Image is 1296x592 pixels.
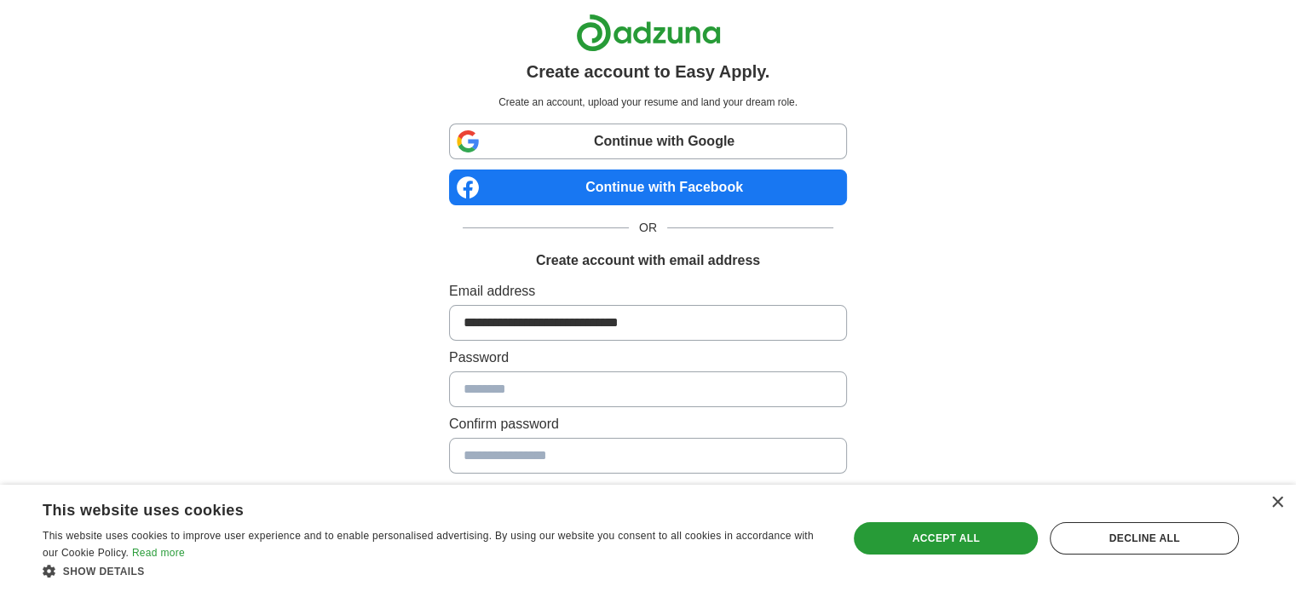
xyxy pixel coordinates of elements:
[132,547,185,559] a: Read more, opens a new window
[449,414,847,434] label: Confirm password
[1270,497,1283,509] div: Close
[449,348,847,368] label: Password
[854,522,1038,555] div: Accept all
[449,281,847,302] label: Email address
[43,495,781,520] div: This website uses cookies
[43,562,824,579] div: Show details
[576,14,721,52] img: Adzuna logo
[1050,522,1239,555] div: Decline all
[527,59,770,84] h1: Create account to Easy Apply.
[449,124,847,159] a: Continue with Google
[449,170,847,205] a: Continue with Facebook
[629,219,667,237] span: OR
[452,95,844,110] p: Create an account, upload your resume and land your dream role.
[63,566,145,578] span: Show details
[536,250,760,271] h1: Create account with email address
[43,530,814,559] span: This website uses cookies to improve user experience and to enable personalised advertising. By u...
